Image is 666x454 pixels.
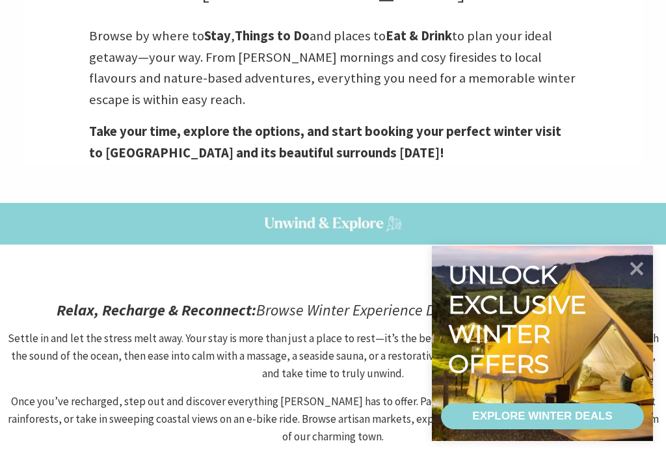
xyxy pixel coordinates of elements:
[448,260,592,379] div: Unlock exclusive winter offers
[204,27,231,44] strong: Stay
[441,403,644,429] a: EXPLORE WINTER DEALS
[57,300,256,320] strong: Relax, Recharge & Reconnect:
[5,393,661,446] p: Once you’ve recharged, step out and discover everything [PERSON_NAME] has to offer. Paddle beneat...
[89,123,561,161] strong: Take your time, explore the options, and start booking your perfect winter visit to [GEOGRAPHIC_D...
[235,27,310,44] strong: Things to Do
[5,330,661,383] p: Settle in and let the stress melt away. Your stay is more than just a place to rest—it’s the begi...
[89,25,577,111] p: Browse by where to , and places to to plan your ideal getaway—your way. From [PERSON_NAME] mornin...
[57,300,610,320] em: Browse Winter Experience Deals in [GEOGRAPHIC_DATA]
[472,403,612,429] div: EXPLORE WINTER DEALS
[386,27,452,44] strong: Eat & Drink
